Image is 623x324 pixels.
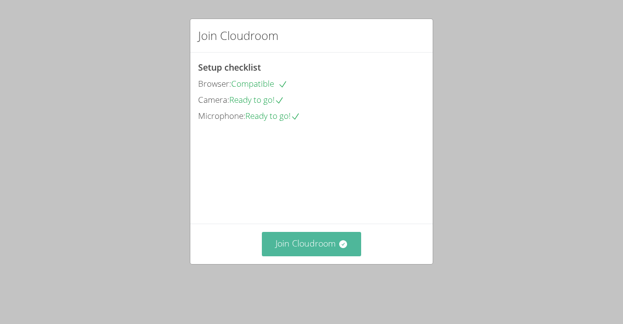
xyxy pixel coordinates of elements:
span: Microphone: [198,110,245,121]
span: Browser: [198,78,231,89]
button: Join Cloudroom [262,232,362,256]
span: Setup checklist [198,61,261,73]
span: Ready to go! [229,94,284,105]
span: Compatible [231,78,288,89]
span: Camera: [198,94,229,105]
span: Ready to go! [245,110,300,121]
h2: Join Cloudroom [198,27,278,44]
